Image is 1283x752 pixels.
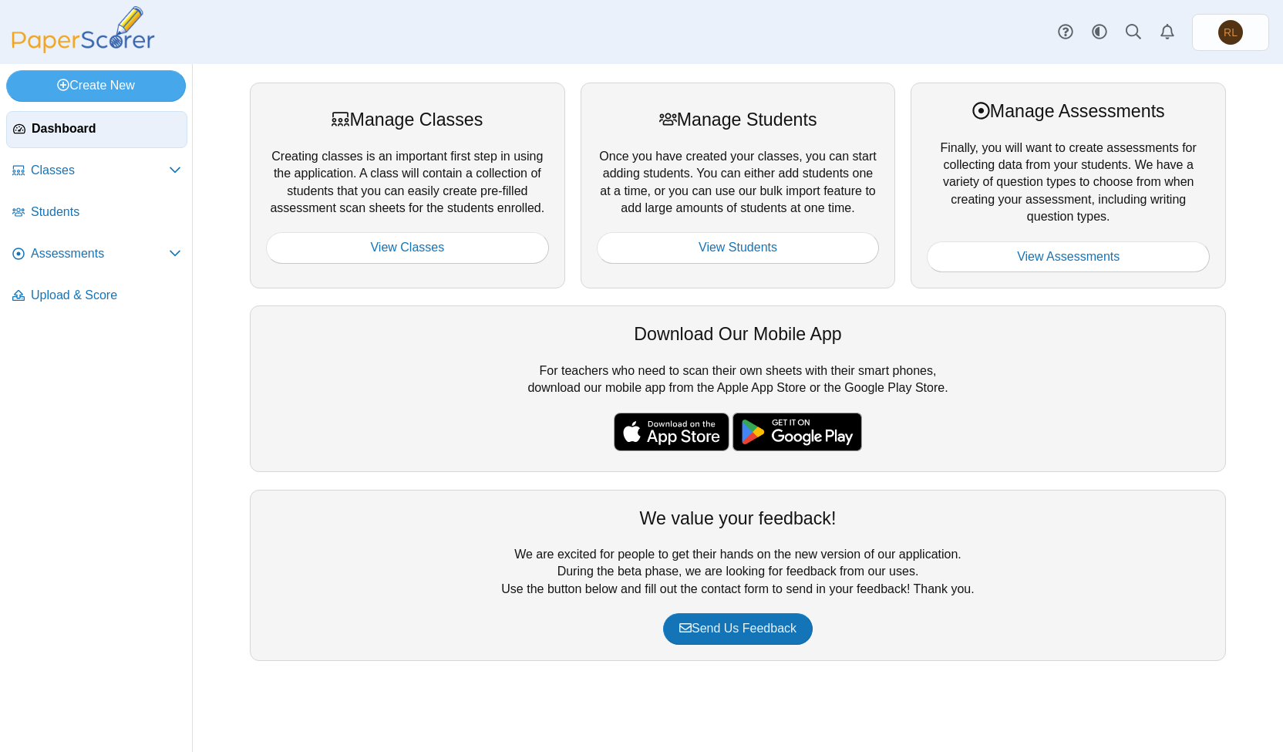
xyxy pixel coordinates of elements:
a: Classes [6,153,187,190]
a: View Classes [266,232,549,263]
span: Assessments [31,245,169,262]
img: apple-store-badge.svg [614,413,729,451]
div: For teachers who need to scan their own sheets with their smart phones, download our mobile app f... [250,305,1226,472]
span: Upload & Score [31,287,181,304]
div: Once you have created your classes, you can start adding students. You can either add students on... [581,83,896,288]
a: View Assessments [927,241,1210,272]
img: PaperScorer [6,6,160,53]
img: google-play-badge.png [732,413,862,451]
a: Send Us Feedback [663,613,813,644]
a: View Students [597,232,880,263]
div: Manage Classes [266,107,549,132]
a: PaperScorer [6,42,160,56]
a: Assessments [6,236,187,273]
div: We are excited for people to get their hands on the new version of our application. During the be... [250,490,1226,661]
span: Students [31,204,181,221]
span: Send Us Feedback [679,622,796,635]
div: Manage Assessments [927,99,1210,123]
a: Rocio Lopez [1192,14,1269,51]
a: Students [6,194,187,231]
a: Upload & Score [6,278,187,315]
div: Download Our Mobile App [266,322,1210,346]
div: Creating classes is an important first step in using the application. A class will contain a coll... [250,83,565,288]
a: Create New [6,70,186,101]
a: Alerts [1150,15,1184,49]
div: Manage Students [597,107,880,132]
span: Dashboard [32,120,180,137]
span: Rocio Lopez [1218,20,1243,45]
span: Rocio Lopez [1224,27,1238,38]
div: Finally, you will want to create assessments for collecting data from your students. We have a va... [911,83,1226,288]
span: Classes [31,162,169,179]
div: We value your feedback! [266,506,1210,531]
a: Dashboard [6,111,187,148]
